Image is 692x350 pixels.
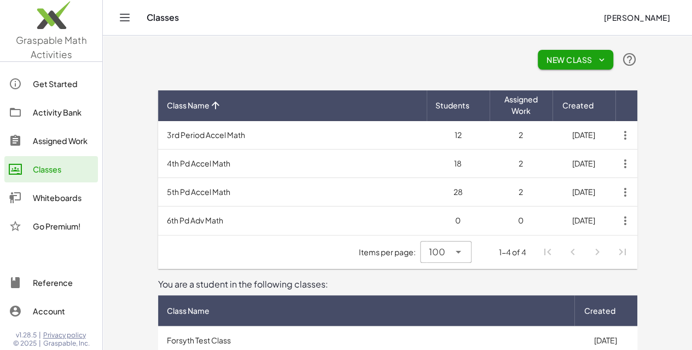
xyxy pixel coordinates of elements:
div: Whiteboards [33,191,94,204]
td: 5th Pd Accel Math [158,178,427,206]
span: [PERSON_NAME] [603,13,670,22]
button: New Class [538,50,613,70]
a: Whiteboards [4,185,98,211]
a: Get Started [4,71,98,97]
span: 0 [518,215,524,225]
td: [DATE] [553,206,615,235]
td: [DATE] [553,121,615,150]
div: Account [33,305,94,318]
td: 4th Pd Accel Math [158,150,427,178]
td: 6th Pd Adv Math [158,206,427,235]
span: 2 [519,158,523,168]
td: [DATE] [553,150,615,178]
span: Assigned Work [498,94,544,117]
button: Toggle navigation [116,9,133,26]
div: 1-4 of 4 [499,246,526,258]
span: Class Name [167,100,210,111]
div: Assigned Work [33,134,94,147]
div: Reference [33,276,94,289]
span: Graspable, Inc. [43,339,90,348]
a: Classes [4,156,98,182]
div: Get Started [33,77,94,90]
a: Reference [4,269,98,296]
a: Activity Bank [4,99,98,125]
a: Account [4,298,98,324]
nav: Pagination Navigation [535,240,635,265]
div: You are a student in the following classes: [158,278,637,291]
td: [DATE] [553,178,615,206]
td: 28 [427,178,490,206]
span: | [39,339,41,348]
div: Activity Bank [33,106,94,119]
button: [PERSON_NAME] [595,8,679,27]
span: v1.28.5 [16,331,37,340]
span: New Class [546,55,604,65]
td: 18 [427,150,490,178]
div: Classes [33,163,94,176]
a: Privacy policy [43,331,90,340]
td: 12 [427,121,490,150]
span: Created [562,100,594,111]
span: 2 [519,130,523,140]
td: 0 [427,206,490,235]
td: 3rd Period Accel Math [158,121,427,150]
div: Go Premium! [33,220,94,233]
span: Created [584,305,615,317]
a: Assigned Work [4,128,98,154]
span: | [39,331,41,340]
span: Students [435,100,469,111]
span: Items per page: [359,246,420,258]
span: 2 [519,187,523,197]
span: Class Name [167,305,210,317]
span: Graspable Math Activities [16,34,87,60]
span: 100 [429,245,445,259]
span: © 2025 [13,339,37,348]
